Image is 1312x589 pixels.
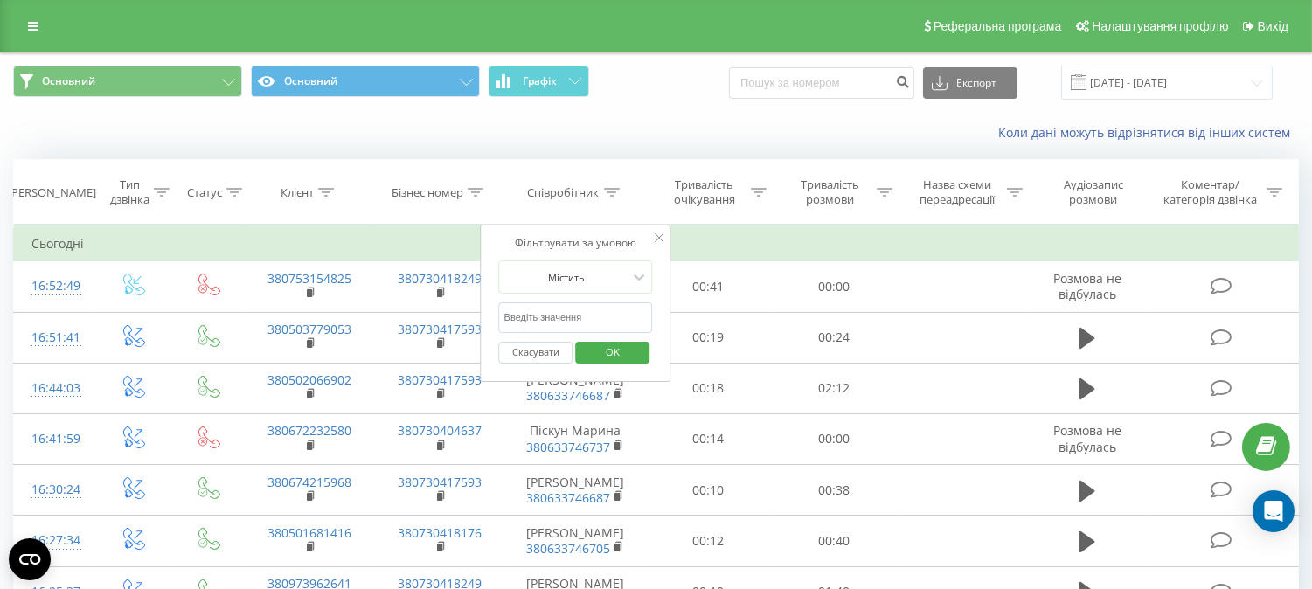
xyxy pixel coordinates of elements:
[505,363,646,413] td: [PERSON_NAME]
[526,387,610,404] a: 380633746687
[398,474,482,490] a: 380730417593
[523,75,557,87] span: Графік
[267,474,351,490] a: 380674215968
[267,371,351,388] a: 380502066902
[646,465,772,516] td: 00:10
[398,524,482,541] a: 380730418176
[31,523,76,558] div: 16:27:34
[771,413,897,464] td: 00:00
[646,261,772,312] td: 00:41
[646,516,772,566] td: 00:12
[267,524,351,541] a: 380501681416
[505,413,646,464] td: Піскун Марина
[646,363,772,413] td: 00:18
[913,177,1003,207] div: Назва схеми переадресації
[31,422,76,456] div: 16:41:59
[31,371,76,405] div: 16:44:03
[1053,422,1121,454] span: Розмова не відбулась
[526,439,610,455] a: 380633746737
[505,516,646,566] td: [PERSON_NAME]
[499,234,653,252] div: Фільтрувати за умовою
[398,422,482,439] a: 380730404637
[1053,270,1121,302] span: Розмова не відбулась
[398,371,482,388] a: 380730417593
[398,270,482,287] a: 380730418249
[31,321,76,355] div: 16:51:41
[187,185,222,200] div: Статус
[499,342,573,364] button: Скасувати
[267,270,351,287] a: 380753154825
[787,177,872,207] div: Тривалість розмови
[267,422,351,439] a: 380672232580
[771,261,897,312] td: 00:00
[923,67,1017,99] button: Експорт
[771,516,897,566] td: 00:40
[31,473,76,507] div: 16:30:24
[526,540,610,557] a: 380633746705
[1253,490,1295,532] div: Open Intercom Messenger
[267,321,351,337] a: 380503779053
[31,269,76,303] div: 16:52:49
[729,67,914,99] input: Пошук за номером
[8,185,96,200] div: [PERSON_NAME]
[489,66,589,97] button: Графік
[1160,177,1262,207] div: Коментар/категорія дзвінка
[998,124,1299,141] a: Коли дані можуть відрізнятися вiд інших систем
[526,489,610,506] a: 380633746687
[505,465,646,516] td: [PERSON_NAME]
[13,66,242,97] button: Основний
[528,185,600,200] div: Співробітник
[646,312,772,363] td: 00:19
[588,338,637,365] span: OK
[109,177,149,207] div: Тип дзвінка
[9,538,51,580] button: Open CMP widget
[14,226,1299,261] td: Сьогодні
[281,185,314,200] div: Клієнт
[934,19,1062,33] span: Реферальна програма
[771,312,897,363] td: 00:24
[42,74,95,88] span: Основний
[1258,19,1288,33] span: Вихід
[662,177,747,207] div: Тривалість очікування
[251,66,480,97] button: Основний
[1092,19,1228,33] span: Налаштування профілю
[771,363,897,413] td: 02:12
[392,185,463,200] div: Бізнес номер
[575,342,649,364] button: OK
[398,321,482,337] a: 380730417593
[1043,177,1143,207] div: Аудіозапис розмови
[771,465,897,516] td: 00:38
[646,413,772,464] td: 00:14
[499,302,653,333] input: Введіть значення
